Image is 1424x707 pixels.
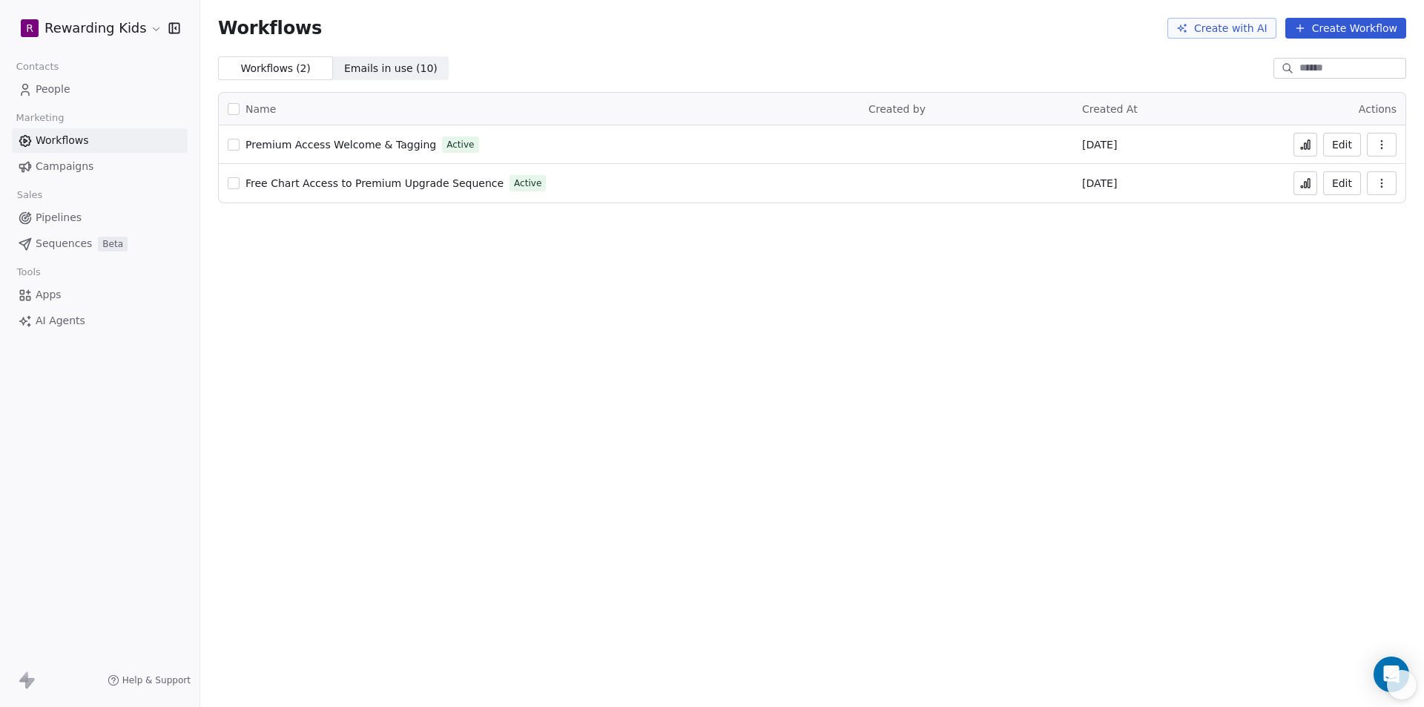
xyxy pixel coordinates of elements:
button: Edit [1323,133,1361,157]
span: Sequences [36,236,92,251]
a: People [12,77,188,102]
span: Pipelines [36,210,82,226]
span: Workflows [218,18,322,39]
button: RRewarding Kids [18,16,158,41]
span: Contacts [10,56,65,78]
a: Workflows [12,128,188,153]
button: Create Workflow [1285,18,1406,39]
div: Open Intercom Messenger [1374,657,1409,692]
span: Workflows [36,133,89,148]
span: Campaigns [36,159,93,174]
span: Free Chart Access to Premium Upgrade Sequence [245,177,504,189]
span: Apps [36,287,62,303]
span: Emails in use ( 10 ) [344,61,438,76]
span: [DATE] [1082,176,1117,191]
a: Premium Access Welcome & Tagging [245,137,436,152]
span: AI Agents [36,313,85,329]
span: Help & Support [122,674,191,686]
span: R [26,21,33,36]
span: Marketing [10,107,70,129]
span: [DATE] [1082,137,1117,152]
a: Help & Support [108,674,191,686]
span: People [36,82,70,97]
span: Beta [98,237,128,251]
span: Created by [868,103,926,115]
button: Create with AI [1167,18,1276,39]
span: Created At [1082,103,1138,115]
a: Apps [12,283,188,307]
span: Tools [10,261,47,283]
span: Premium Access Welcome & Tagging [245,139,436,151]
a: Free Chart Access to Premium Upgrade Sequence [245,176,504,191]
span: Name [245,102,276,117]
span: Active [446,138,474,151]
button: Edit [1323,171,1361,195]
a: AI Agents [12,309,188,333]
span: Actions [1359,103,1397,115]
a: Pipelines [12,205,188,230]
a: SequencesBeta [12,231,188,256]
a: Campaigns [12,154,188,179]
span: Rewarding Kids [44,19,147,38]
span: Active [514,177,541,190]
span: Sales [10,184,49,206]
